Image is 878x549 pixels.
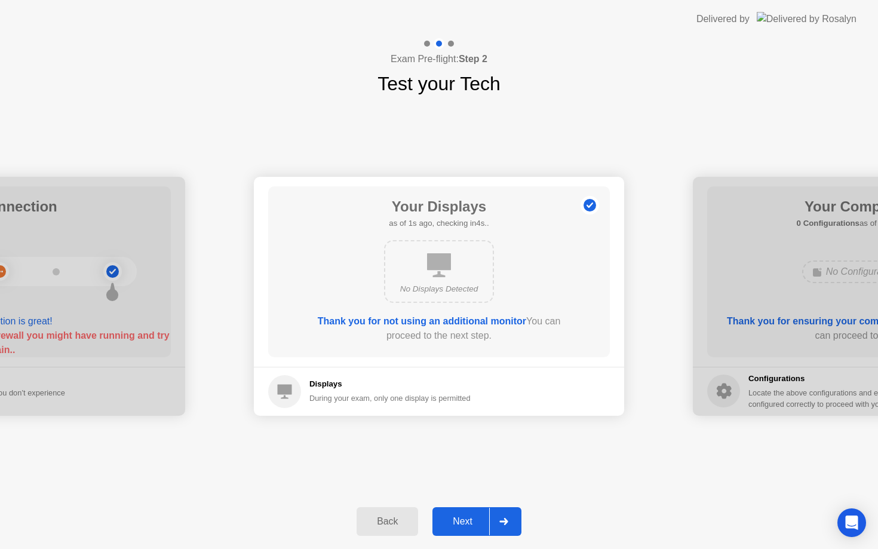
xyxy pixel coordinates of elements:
[389,217,489,229] h5: as of 1s ago, checking in4s..
[837,508,866,537] div: Open Intercom Messenger
[757,12,856,26] img: Delivered by Rosalyn
[318,316,526,326] b: Thank you for not using an additional monitor
[391,52,487,66] h4: Exam Pre-flight:
[302,314,576,343] div: You can proceed to the next step.
[357,507,418,536] button: Back
[309,378,471,390] h5: Displays
[377,69,501,98] h1: Test your Tech
[696,12,750,26] div: Delivered by
[389,196,489,217] h1: Your Displays
[395,283,483,295] div: No Displays Detected
[459,54,487,64] b: Step 2
[309,392,471,404] div: During your exam, only one display is permitted
[436,516,489,527] div: Next
[432,507,521,536] button: Next
[360,516,415,527] div: Back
